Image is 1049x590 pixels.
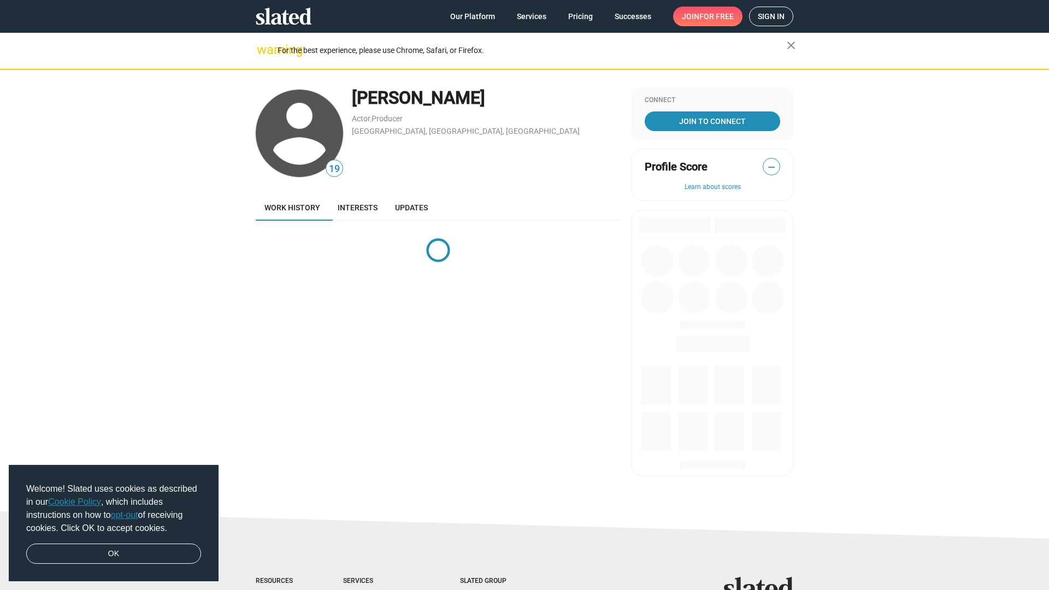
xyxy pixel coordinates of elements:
span: Join [682,7,734,26]
span: Join To Connect [647,111,778,131]
a: Pricing [559,7,602,26]
span: Interests [338,203,378,212]
a: Our Platform [441,7,504,26]
span: Welcome! Slated uses cookies as described in our , which includes instructions on how to of recei... [26,482,201,535]
a: Interests [329,194,386,221]
div: Slated Group [460,577,534,586]
div: Connect [645,96,780,105]
span: Sign in [758,7,785,26]
div: cookieconsent [9,465,219,582]
span: Updates [395,203,428,212]
span: Work history [264,203,320,212]
span: , [370,116,372,122]
span: Profile Score [645,160,708,174]
a: Joinfor free [673,7,742,26]
mat-icon: warning [257,43,270,56]
a: Actor [352,114,370,123]
a: opt-out [111,510,138,520]
div: Services [343,577,416,586]
span: 19 [326,162,343,176]
a: Sign in [749,7,793,26]
a: Join To Connect [645,111,780,131]
span: Successes [615,7,651,26]
span: Pricing [568,7,593,26]
div: For the best experience, please use Chrome, Safari, or Firefox. [278,43,787,58]
span: for free [699,7,734,26]
a: Updates [386,194,437,221]
a: Successes [606,7,660,26]
mat-icon: close [785,39,798,52]
button: Learn about scores [645,183,780,192]
span: — [763,160,780,174]
div: [PERSON_NAME] [352,86,621,110]
a: Producer [372,114,403,123]
div: Resources [256,577,299,586]
a: Services [508,7,555,26]
span: Our Platform [450,7,495,26]
span: Services [517,7,546,26]
a: dismiss cookie message [26,544,201,564]
a: [GEOGRAPHIC_DATA], [GEOGRAPHIC_DATA], [GEOGRAPHIC_DATA] [352,127,580,135]
a: Work history [256,194,329,221]
a: Cookie Policy [48,497,101,506]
